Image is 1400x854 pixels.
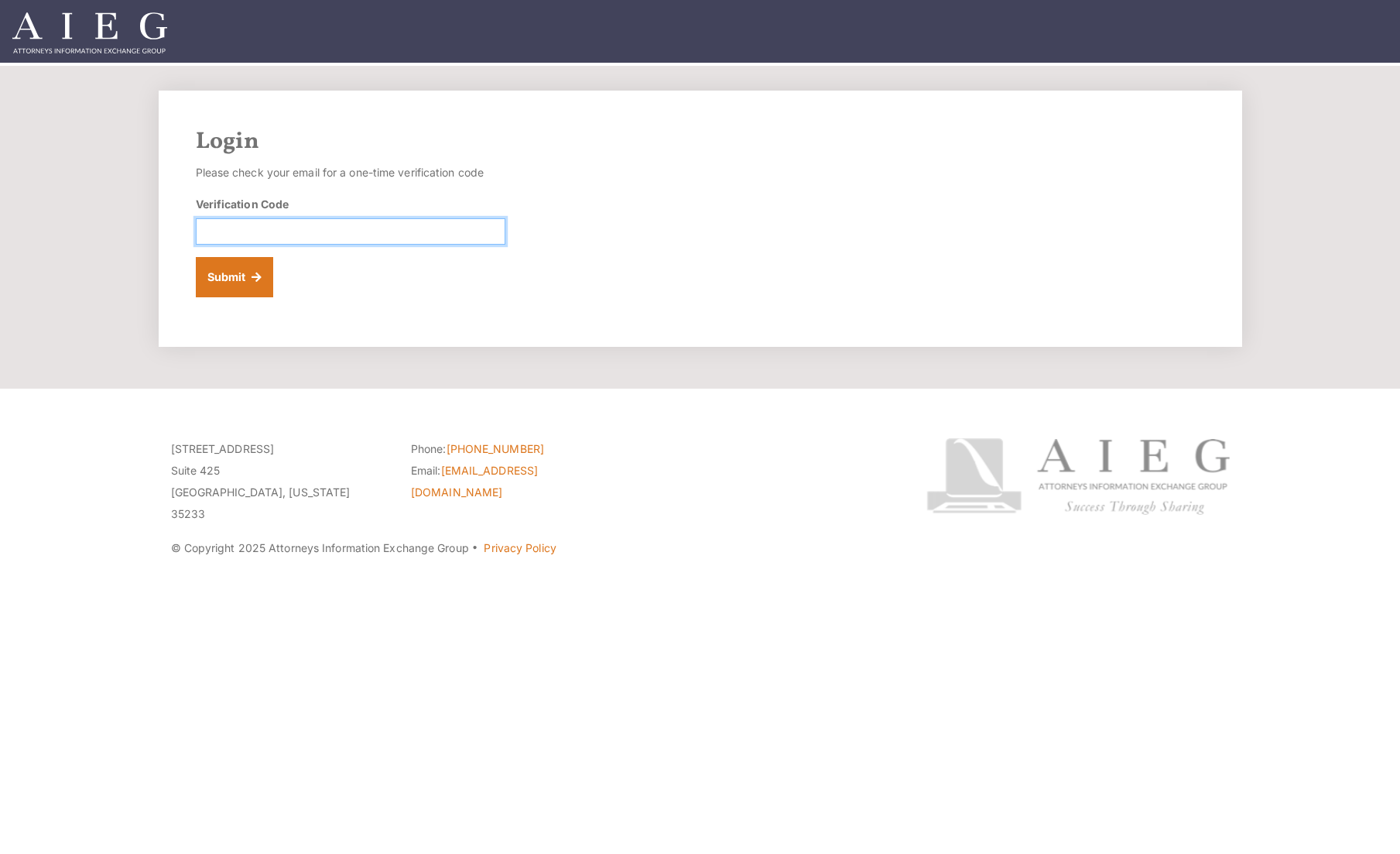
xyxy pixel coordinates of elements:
a: [EMAIL_ADDRESS][DOMAIN_NAME] [411,464,538,499]
span: · [471,547,478,555]
button: Submit [196,257,274,297]
h2: Login [196,128,1205,156]
p: [STREET_ADDRESS] Suite 425 [GEOGRAPHIC_DATA], [US_STATE] 35233 [171,438,388,525]
p: © Copyright 2025 Attorneys Information Exchange Group [171,537,868,559]
a: Privacy Policy [484,541,556,554]
label: Verification Code [196,196,289,212]
p: Please check your email for a one-time verification code [196,162,505,183]
a: [PHONE_NUMBER] [447,442,544,455]
li: Email: [411,460,628,503]
img: Attorneys Information Exchange Group [12,12,167,53]
li: Phone: [411,438,628,460]
img: Attorneys Information Exchange Group logo [926,438,1230,515]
